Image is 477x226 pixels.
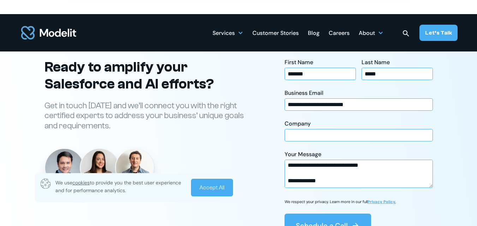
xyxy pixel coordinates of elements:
[44,59,253,92] h2: Ready to amplify your Salesforce and AI efforts?
[359,26,383,39] div: About
[285,59,356,66] div: First Name
[329,26,350,39] a: Careers
[359,27,375,41] div: About
[45,149,83,187] img: Danny Tang
[285,199,396,204] p: We respect your privacy. Learn more in our full
[191,179,233,196] a: Accept All
[20,22,78,44] img: modelit logo
[308,26,320,39] a: Blog
[285,151,433,158] div: Your Message
[285,120,433,128] div: Company
[252,26,299,39] a: Customer Stories
[116,149,154,187] img: Diego Febles
[81,149,119,187] img: Angelica Buffa
[285,89,433,97] div: Business Email
[55,179,186,194] p: We use to provide you the best user experience and for performance analytics.
[252,27,299,41] div: Customer Stories
[425,29,452,37] div: Let’s Talk
[72,179,90,186] span: cookies
[419,25,458,41] a: Let’s Talk
[308,27,320,41] div: Blog
[44,101,253,131] p: Get in touch [DATE] and we’ll connect you with the right certified experts to address your busine...
[362,59,433,66] div: Last Name
[213,26,243,39] div: Services
[213,27,235,41] div: Services
[368,199,396,204] a: Privacy Policy.
[329,27,350,41] div: Careers
[20,22,78,44] a: home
